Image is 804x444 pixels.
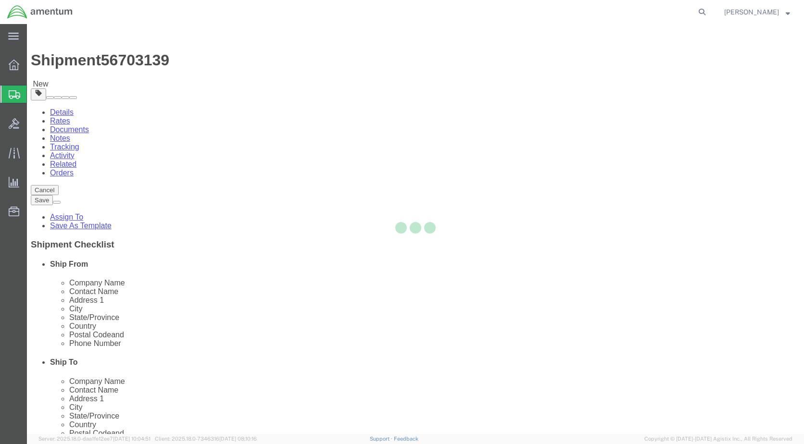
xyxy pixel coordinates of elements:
span: David Jurado [724,7,779,17]
span: Copyright © [DATE]-[DATE] Agistix Inc., All Rights Reserved [644,435,792,443]
span: [DATE] 08:10:16 [219,436,257,442]
button: [PERSON_NAME] [724,6,791,18]
img: logo [7,5,73,19]
span: [DATE] 10:04:51 [113,436,151,442]
a: Feedback [394,436,418,442]
span: Client: 2025.18.0-7346316 [155,436,257,442]
span: Server: 2025.18.0-daa1fe12ee7 [38,436,151,442]
a: Support [370,436,394,442]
